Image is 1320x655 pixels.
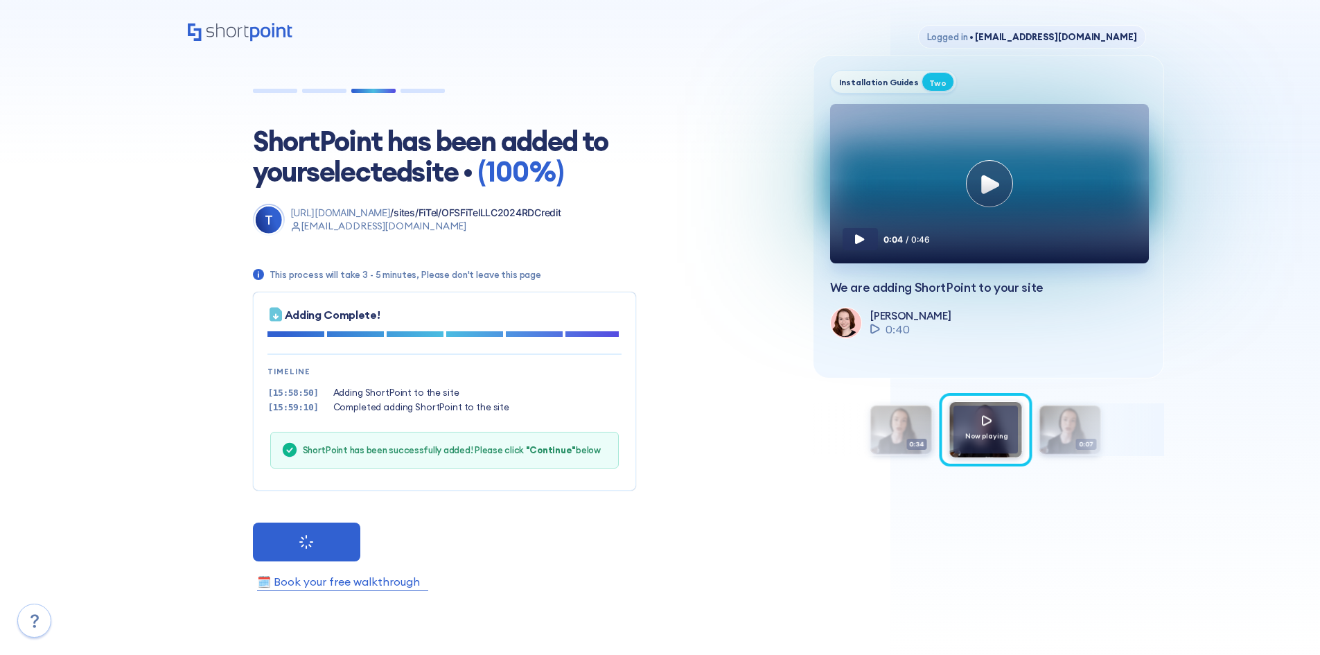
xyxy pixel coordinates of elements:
td: Adding ShortPoint to the site [319,385,510,401]
button: 🗓️ Book your free walkthrough [253,573,424,591]
span: 0:07 [1075,439,1096,451]
span: Logged in [927,31,968,42]
span: 0:34 [906,439,927,451]
p: This process will take 3 - 5 minutes, Please don't leave this page [270,269,542,281]
span: • [969,31,974,42]
span: 0:46 [911,234,930,245]
b: "Continue" [526,444,576,455]
h1: ShortPoint has been added to your selected site • [253,126,627,187]
span: 0:04 [883,234,903,245]
p: TIMELINE [267,366,622,378]
td: Completed adding ShortPoint to the site [319,400,510,415]
p: [EMAIL_ADDRESS][DOMAIN_NAME] [290,220,561,234]
img: shortpoint-support-team [831,308,860,337]
td: [15:58:50] [267,385,319,401]
span: 0:40 [886,321,910,338]
p: [PERSON_NAME] [870,309,951,322]
p: We are adding ShortPoint to your site [830,280,1147,295]
span: [EMAIL_ADDRESS][DOMAIN_NAME] [967,31,1136,42]
span: /sites/FiTel/OFSFiTelLLC2024RDCredit [390,207,561,218]
td: [15:59:10] [267,400,319,415]
div: ShortPoint has been successfully added! Please click below [303,445,601,456]
span: Now playing [965,431,1008,440]
div: Two [922,72,953,91]
p: Adding Complete! [285,306,380,323]
span: [URL][DOMAIN_NAME] [290,207,391,218]
iframe: Chat Widget [1071,494,1320,655]
span: / [906,234,908,245]
span: ( 100 %) [478,154,563,189]
div: Installation Guides [839,77,919,87]
div: T [255,207,282,234]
